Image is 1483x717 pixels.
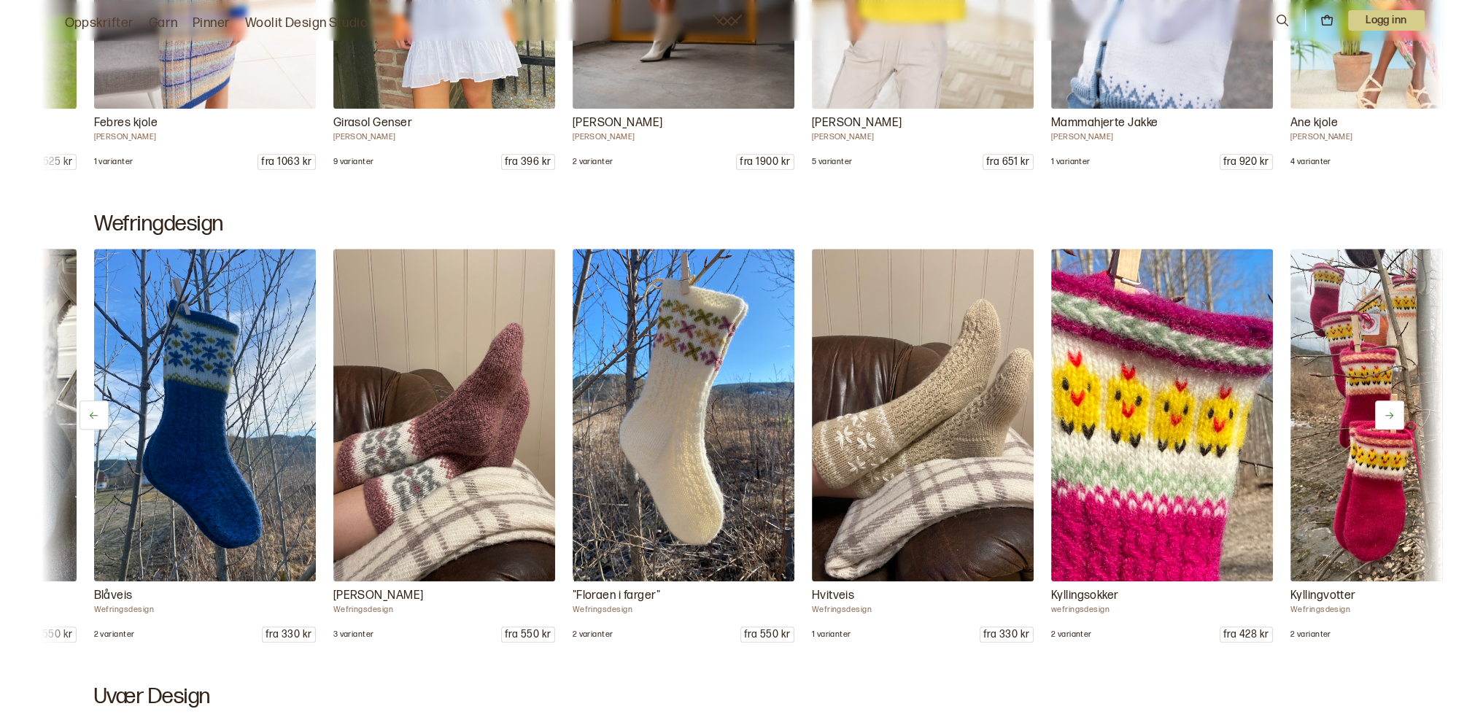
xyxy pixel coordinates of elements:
p: 2 varianter [1051,629,1092,640]
p: 4 varianter [1290,157,1331,167]
a: Wefringsdesign Caroline Nasjonalromantiske sokker som er inspirert av mammas gamle åkle. I Busker... [333,249,555,643]
p: wefringsdesign [1051,605,1273,615]
p: Hvitveis [812,587,1034,605]
p: fra 1063 kr [258,155,314,169]
a: wefringsdesign Caroline Kyllingsokker til påske strikket i verdens beste sokkegarn: Fjell sokkega... [1051,249,1273,643]
p: fra 550 kr [23,627,76,642]
p: fra 550 kr [502,627,554,642]
p: Mammahjerte Jakke [1051,115,1273,132]
img: Wefringsdesign Caroline Nasjonalromantiske sokker som er inspirert av mammas gamle åkle. I Busker... [333,249,555,581]
p: [PERSON_NAME] [573,132,794,142]
p: fra 428 kr [1220,627,1272,642]
p: fra 396 kr [502,155,554,169]
p: 2 varianter [1290,629,1331,640]
a: Garn [149,13,178,34]
img: Wefringsdesign Vårens vakreste eventyr er når blåveisen dukker frem. Kos deg med blåveis sokker s... [94,249,316,581]
p: fra 920 kr [1220,155,1272,169]
p: Girasol Genser [333,115,555,132]
p: fra 651 kr [983,155,1033,169]
p: 1 varianter [812,629,851,640]
img: Wefringsdesign Caroline Våren er en tid for farger. Jeg husker fra barndommen boka "Floraen i far... [573,249,794,581]
p: Wefringsdesign [94,605,316,615]
a: Oppskrifter [65,13,134,34]
p: 2 varianter [573,157,613,167]
p: 1 varianter [94,157,133,167]
a: Wefringsdesign Caroline Våren er en tid for farger. Jeg husker fra barndommen boka "Floraen i far... [573,249,794,643]
p: 3 varianter [333,629,374,640]
p: 2 varianter [94,629,135,640]
img: Wefringsdesign Caroline Vårens vakreste eventyr er enger av hvitveis. Kos deg med hvitveis-sokker... [812,249,1034,581]
a: Wefringsdesign Caroline Vårens vakreste eventyr er enger av hvitveis. Kos deg med hvitveis-sokker... [812,249,1034,643]
p: fra 330 kr [980,627,1033,642]
p: [PERSON_NAME] [812,132,1034,142]
p: 9 varianter [333,157,374,167]
p: [PERSON_NAME] [1051,132,1273,142]
p: Logg inn [1348,10,1425,31]
p: fra 525 kr [24,155,76,169]
a: Woolit Design Studio [245,13,368,34]
p: Blåveis [94,587,316,605]
p: 2 varianter [573,629,613,640]
p: Wefringsdesign [333,605,555,615]
p: "Floraen i farger" [573,587,794,605]
p: [PERSON_NAME] [812,115,1034,132]
img: wefringsdesign Caroline Kyllingsokker til påske strikket i verdens beste sokkegarn: Fjell sokkega... [1051,249,1273,581]
p: [PERSON_NAME] [573,115,794,132]
p: 1 varianter [1051,157,1091,167]
button: User dropdown [1348,10,1425,31]
p: Wefringsdesign [812,605,1034,615]
p: fra 550 kr [741,627,794,642]
p: Kyllingsokker [1051,587,1273,605]
p: fra 1900 kr [737,155,793,169]
p: fra 330 kr [263,627,315,642]
p: [PERSON_NAME] [94,132,316,142]
p: [PERSON_NAME] [333,587,555,605]
h2: Wefringdesign [94,211,1390,237]
p: Febres kjole [94,115,316,132]
h2: Uvær Design [94,683,1390,710]
a: Pinner [193,13,231,34]
p: [PERSON_NAME] [333,132,555,142]
a: Wefringsdesign Vårens vakreste eventyr er når blåveisen dukker frem. Kos deg med blåveis sokker s... [94,249,316,643]
p: Wefringsdesign [573,605,794,615]
a: Woolit [713,15,742,26]
p: 5 varianter [812,157,853,167]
